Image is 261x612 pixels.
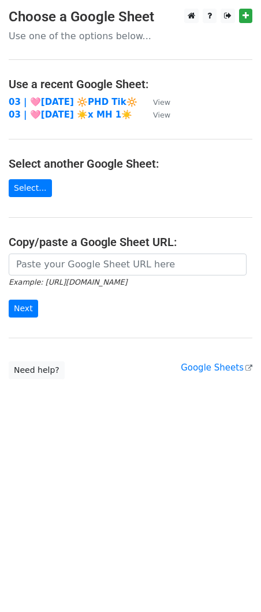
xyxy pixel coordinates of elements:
[9,300,38,318] input: Next
[9,157,252,171] h4: Select another Google Sheet:
[9,361,65,379] a: Need help?
[153,98,170,107] small: View
[9,30,252,42] p: Use one of the options below...
[9,179,52,197] a: Select...
[9,254,247,275] input: Paste your Google Sheet URL here
[9,77,252,91] h4: Use a recent Google Sheet:
[153,111,170,119] small: View
[9,97,137,107] a: 03 | 🩷[DATE] 🔆PHD Tik🔆
[9,9,252,25] h3: Choose a Google Sheet
[181,362,252,373] a: Google Sheets
[9,278,127,286] small: Example: [URL][DOMAIN_NAME]
[141,109,170,120] a: View
[9,235,252,249] h4: Copy/paste a Google Sheet URL:
[141,97,170,107] a: View
[9,109,132,120] a: 03 | 🩷[DATE] ☀️x MH 1☀️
